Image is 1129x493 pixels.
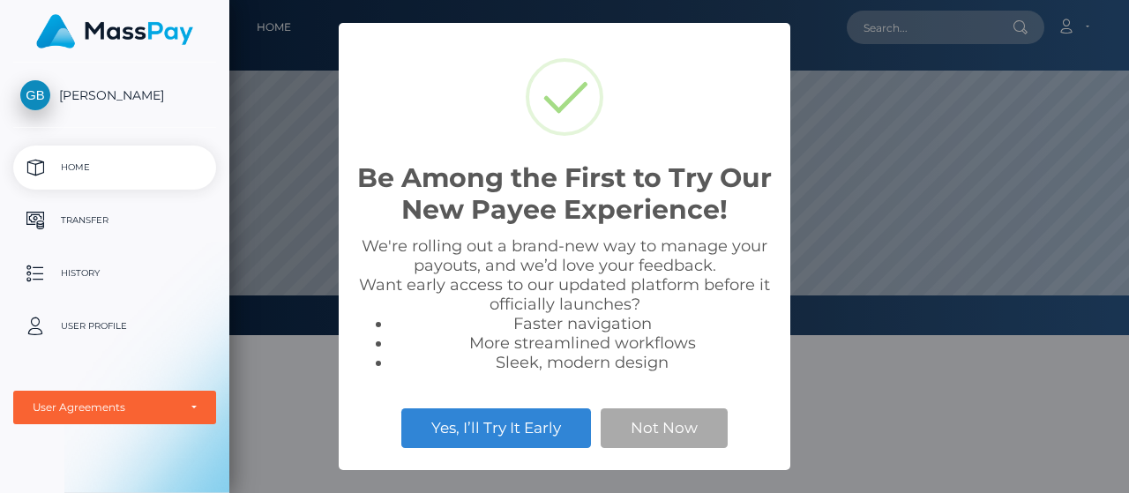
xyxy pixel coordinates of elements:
div: User Agreements [33,400,177,415]
button: Yes, I’ll Try It Early [401,408,591,447]
p: Home [20,154,209,181]
button: Not Now [601,408,728,447]
img: MassPay [36,14,193,49]
p: History [20,260,209,287]
li: Sleek, modern design [392,353,773,372]
div: We're rolling out a brand-new way to manage your payouts, and we’d love your feedback. Want early... [356,236,773,372]
h2: Be Among the First to Try Our New Payee Experience! [356,162,773,226]
li: Faster navigation [392,314,773,333]
li: More streamlined workflows [392,333,773,353]
span: [PERSON_NAME] [13,87,216,103]
button: User Agreements [13,391,216,424]
p: Transfer [20,207,209,234]
p: User Profile [20,313,209,340]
